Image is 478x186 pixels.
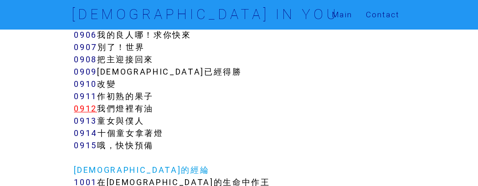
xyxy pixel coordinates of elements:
a: [DEMOGRAPHIC_DATA]的經綸 [74,165,209,175]
a: 0907 [74,42,98,52]
a: 0914 [74,128,98,138]
a: 0912 [74,103,97,114]
a: 0911 [74,91,97,101]
a: 0908 [74,54,97,65]
a: 0910 [74,79,97,89]
a: 0913 [74,116,97,126]
iframe: Chat [439,145,471,179]
a: 0909 [74,66,97,77]
a: 0906 [74,30,97,40]
a: 0915 [74,140,97,151]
